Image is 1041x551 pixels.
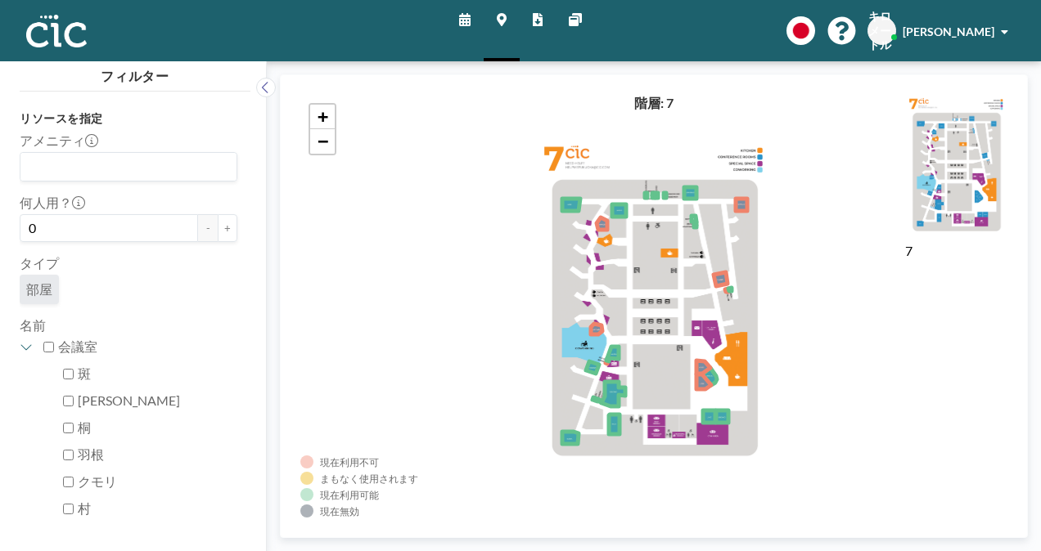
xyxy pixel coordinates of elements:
[58,338,97,354] font: 会議室
[20,255,59,271] font: タイプ
[20,132,85,148] font: アメニティ
[903,25,994,38] span: [PERSON_NAME]
[78,419,91,435] font: 桐
[320,489,379,501] div: 現在利用可能
[320,456,379,468] div: 現在利用不可
[20,317,46,333] label: 名前
[320,473,418,485] div: まもなく使用されます
[905,95,1007,240] img: e756fe08e05d43b3754d147caf3627ee.png
[78,446,104,462] font: 羽根
[868,9,895,52] span: キロメートル
[218,214,237,242] button: +
[318,106,328,127] span: +
[78,473,117,489] font: クモリ
[20,153,237,181] div: オプションを検索
[198,214,218,242] button: -
[20,111,237,126] h3: リソースを指定
[20,61,250,84] h4: フィルター
[26,15,87,47] img: organization-logo
[320,505,359,517] div: 現在無効
[310,129,335,154] a: ズームアウト
[26,281,52,298] span: 部屋
[78,500,91,516] font: 村
[905,243,913,258] label: 7
[634,95,674,111] h4: 階層: 7
[22,156,228,177] input: オプションを検索
[20,195,72,210] font: 何人用？
[78,392,180,408] font: [PERSON_NAME]
[310,105,335,129] a: ズームインする
[318,131,328,151] span: −
[78,365,91,381] font: 斑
